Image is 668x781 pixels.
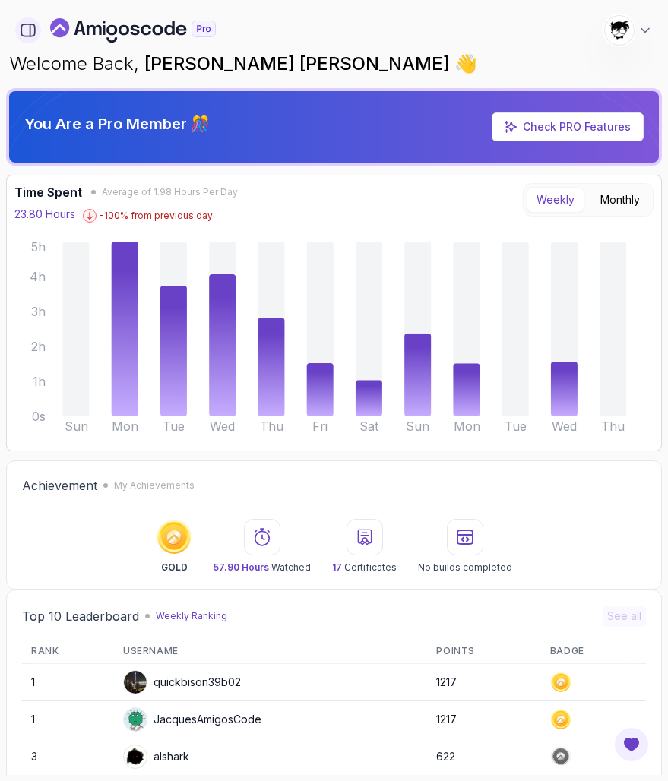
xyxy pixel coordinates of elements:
[65,419,88,434] tspan: Sun
[22,738,114,776] td: 3
[123,707,261,732] div: JacquesAmigosCode
[552,419,577,434] tspan: Wed
[427,639,540,664] th: Points
[161,561,188,574] p: GOLD
[359,419,379,434] tspan: Sat
[406,419,429,434] tspan: Sun
[505,419,527,434] tspan: Tue
[332,561,397,574] p: Certificates
[601,419,625,434] tspan: Thu
[604,15,653,46] button: user profile image
[123,745,189,769] div: alshark
[22,701,114,738] td: 1
[454,52,477,76] span: 👋
[124,745,147,768] img: user profile image
[50,18,251,43] a: Landing page
[114,639,427,664] th: Username
[214,561,269,573] span: 57.90 Hours
[332,561,342,573] span: 17
[492,112,644,141] a: Check PRO Features
[114,479,195,492] p: My Achievements
[22,476,97,495] h2: Achievement
[260,419,283,434] tspan: Thu
[527,187,584,213] button: Weekly
[603,606,646,627] button: See all
[418,561,512,574] p: No builds completed
[156,610,227,622] p: Weekly Ranking
[31,339,46,354] tspan: 2h
[454,419,480,434] tspan: Mon
[124,671,147,694] img: user profile image
[613,726,650,763] button: Open Feedback Button
[33,374,46,389] tspan: 1h
[14,207,75,222] p: 23.80 Hours
[22,607,139,625] h2: Top 10 Leaderboard
[102,186,238,198] span: Average of 1.98 Hours Per Day
[9,52,659,76] p: Welcome Back,
[24,113,210,134] p: You Are a Pro Member 🎊
[144,52,454,74] span: [PERSON_NAME] [PERSON_NAME]
[523,120,631,133] a: Check PRO Features
[30,269,46,284] tspan: 4h
[112,419,138,434] tspan: Mon
[31,304,46,319] tspan: 3h
[427,701,540,738] td: 1217
[124,708,147,731] img: default monster avatar
[312,419,328,434] tspan: Fri
[31,239,46,255] tspan: 5h
[214,561,311,574] p: Watched
[163,419,185,434] tspan: Tue
[123,670,241,694] div: quickbison39b02
[22,664,114,701] td: 1
[427,738,540,776] td: 622
[210,419,235,434] tspan: Wed
[22,639,114,664] th: Rank
[32,409,46,424] tspan: 0s
[100,210,213,222] p: -100 % from previous day
[427,664,540,701] td: 1217
[590,187,650,213] button: Monthly
[605,16,634,45] img: user profile image
[541,639,646,664] th: Badge
[14,183,82,201] h3: Time Spent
